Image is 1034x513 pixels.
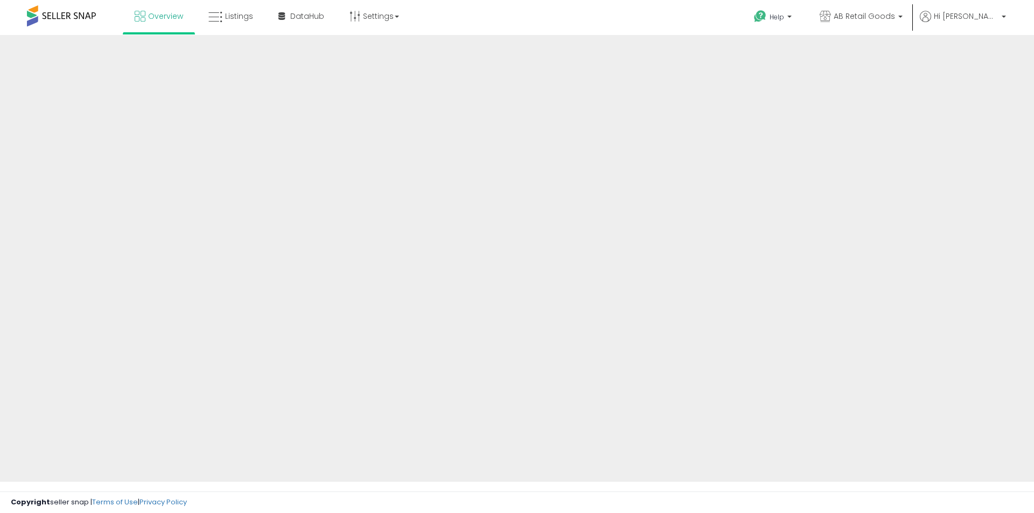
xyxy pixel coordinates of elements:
span: Help [770,12,784,22]
span: DataHub [290,11,324,22]
a: Help [745,2,802,35]
span: Overview [148,11,183,22]
span: Hi [PERSON_NAME] [934,11,998,22]
i: Get Help [753,10,767,23]
span: Listings [225,11,253,22]
span: AB Retail Goods [834,11,895,22]
a: Hi [PERSON_NAME] [920,11,1006,35]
